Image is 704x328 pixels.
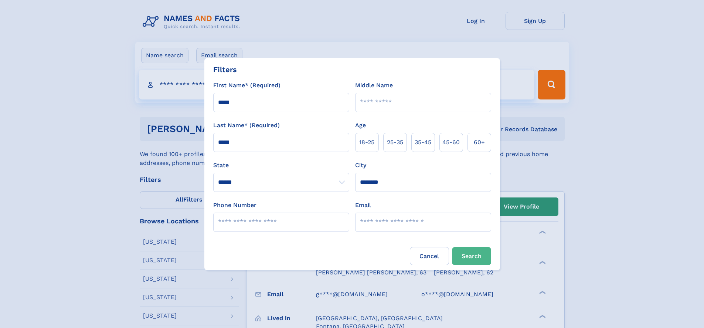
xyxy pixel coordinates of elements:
span: 60+ [474,138,485,147]
label: State [213,161,349,170]
label: Middle Name [355,81,393,90]
div: Filters [213,64,237,75]
span: 45‑60 [442,138,460,147]
label: Email [355,201,371,210]
label: First Name* (Required) [213,81,280,90]
label: City [355,161,366,170]
span: 18‑25 [359,138,374,147]
button: Search [452,247,491,265]
span: 35‑45 [415,138,431,147]
label: Last Name* (Required) [213,121,280,130]
span: 25‑35 [387,138,403,147]
label: Cancel [410,247,449,265]
label: Age [355,121,366,130]
label: Phone Number [213,201,256,210]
